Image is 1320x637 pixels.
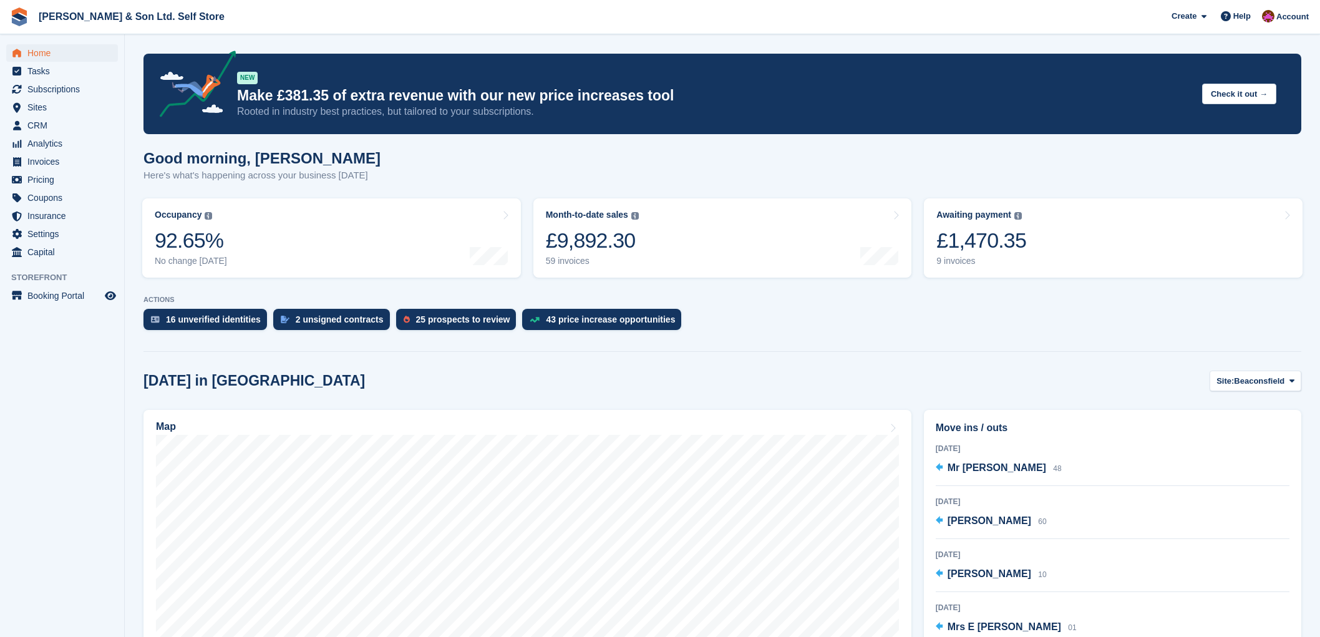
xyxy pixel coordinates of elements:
a: 16 unverified identities [143,309,273,336]
span: Capital [27,243,102,261]
span: Subscriptions [27,80,102,98]
a: [PERSON_NAME] 10 [936,566,1047,583]
a: Preview store [103,288,118,303]
div: £1,470.35 [936,228,1026,253]
a: menu [6,171,118,188]
h1: Good morning, [PERSON_NAME] [143,150,381,167]
a: menu [6,225,118,243]
img: price_increase_opportunities-93ffe204e8149a01c8c9dc8f82e8f89637d9d84a8eef4429ea346261dce0b2c0.svg [530,317,540,323]
div: 59 invoices [546,256,639,266]
div: NEW [237,72,258,84]
span: Create [1172,10,1196,22]
a: 25 prospects to review [396,309,523,336]
div: Month-to-date sales [546,210,628,220]
span: 60 [1038,517,1046,526]
div: 16 unverified identities [166,314,261,324]
span: Insurance [27,207,102,225]
div: 25 prospects to review [416,314,510,324]
a: menu [6,135,118,152]
span: Pricing [27,171,102,188]
span: Analytics [27,135,102,152]
h2: Map [156,421,176,432]
a: menu [6,44,118,62]
span: CRM [27,117,102,134]
img: icon-info-grey-7440780725fd019a000dd9b08b2336e03edf1995a4989e88bcd33f0948082b44.svg [205,212,212,220]
a: Awaiting payment £1,470.35 9 invoices [924,198,1303,278]
p: ACTIONS [143,296,1301,304]
p: Here's what's happening across your business [DATE] [143,168,381,183]
a: menu [6,207,118,225]
img: stora-icon-8386f47178a22dfd0bd8f6a31ec36ba5ce8667c1dd55bd0f319d3a0aa187defe.svg [10,7,29,26]
div: 2 unsigned contracts [296,314,384,324]
div: Occupancy [155,210,201,220]
a: menu [6,117,118,134]
img: verify_identity-adf6edd0f0f0b5bbfe63781bf79b02c33cf7c696d77639b501bdc392416b5a36.svg [151,316,160,323]
span: Sites [27,99,102,116]
div: No change [DATE] [155,256,227,266]
div: 9 invoices [936,256,1026,266]
span: Coupons [27,189,102,207]
span: Storefront [11,271,124,284]
div: [DATE] [936,602,1289,613]
span: Help [1233,10,1251,22]
a: menu [6,99,118,116]
button: Site: Beaconsfield [1210,371,1301,391]
span: 01 [1068,623,1076,632]
a: [PERSON_NAME] 60 [936,513,1047,530]
div: 92.65% [155,228,227,253]
a: 2 unsigned contracts [273,309,396,336]
span: 10 [1038,570,1046,579]
h2: [DATE] in [GEOGRAPHIC_DATA] [143,372,365,389]
a: menu [6,243,118,261]
div: [DATE] [936,443,1289,454]
img: icon-info-grey-7440780725fd019a000dd9b08b2336e03edf1995a4989e88bcd33f0948082b44.svg [1014,212,1022,220]
a: menu [6,189,118,207]
p: Make £381.35 of extra revenue with our new price increases tool [237,87,1192,105]
span: [PERSON_NAME] [948,568,1031,579]
a: [PERSON_NAME] & Son Ltd. Self Store [34,6,230,27]
div: £9,892.30 [546,228,639,253]
img: icon-info-grey-7440780725fd019a000dd9b08b2336e03edf1995a4989e88bcd33f0948082b44.svg [631,212,639,220]
a: menu [6,80,118,98]
p: Rooted in industry best practices, but tailored to your subscriptions. [237,105,1192,119]
span: Booking Portal [27,287,102,304]
span: Invoices [27,153,102,170]
span: Tasks [27,62,102,80]
button: Check it out → [1202,84,1276,104]
div: 43 price increase opportunities [546,314,675,324]
h2: Move ins / outs [936,421,1289,435]
div: [DATE] [936,496,1289,507]
a: Mr [PERSON_NAME] 48 [936,460,1062,477]
span: Mrs E [PERSON_NAME] [948,621,1061,632]
span: Site: [1216,375,1234,387]
a: Occupancy 92.65% No change [DATE] [142,198,521,278]
span: [PERSON_NAME] [948,515,1031,526]
div: Awaiting payment [936,210,1011,220]
a: menu [6,287,118,304]
img: Kate Standish [1262,10,1274,22]
a: Mrs E [PERSON_NAME] 01 [936,620,1077,636]
span: Account [1276,11,1309,23]
span: Home [27,44,102,62]
a: menu [6,62,118,80]
img: prospect-51fa495bee0391a8d652442698ab0144808aea92771e9ea1ae160a38d050c398.svg [404,316,410,323]
span: 48 [1053,464,1061,473]
span: Settings [27,225,102,243]
span: Beaconsfield [1234,375,1284,387]
a: 43 price increase opportunities [522,309,687,336]
a: Month-to-date sales £9,892.30 59 invoices [533,198,912,278]
div: [DATE] [936,549,1289,560]
img: price-adjustments-announcement-icon-8257ccfd72463d97f412b2fc003d46551f7dbcb40ab6d574587a9cd5c0d94... [149,51,236,122]
a: menu [6,153,118,170]
img: contract_signature_icon-13c848040528278c33f63329250d36e43548de30e8caae1d1a13099fd9432cc5.svg [281,316,289,323]
span: Mr [PERSON_NAME] [948,462,1046,473]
